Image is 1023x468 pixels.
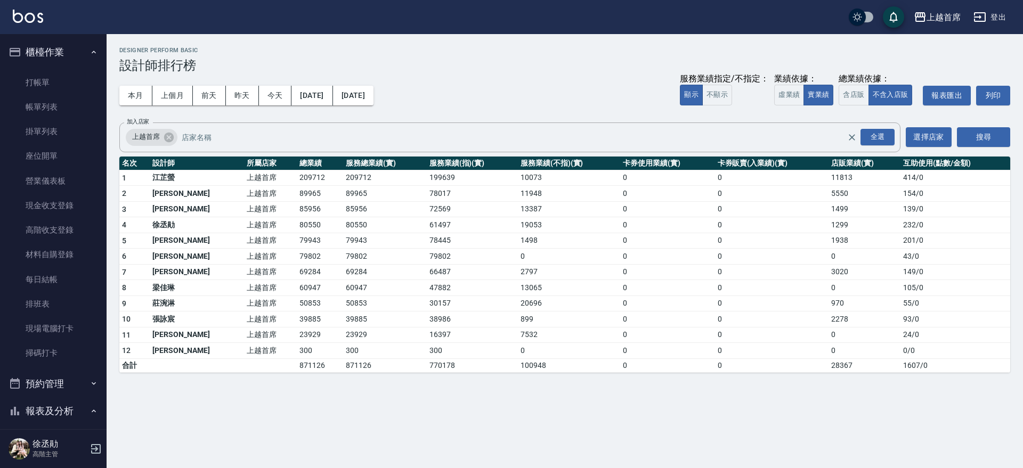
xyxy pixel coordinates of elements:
[244,249,297,265] td: 上越首席
[244,343,297,359] td: 上越首席
[774,85,804,105] button: 虛業績
[427,186,518,202] td: 78017
[883,6,904,28] button: save
[957,127,1010,147] button: 搜尋
[829,295,900,311] td: 970
[122,331,131,339] span: 11
[518,295,620,311] td: 20696
[126,129,177,146] div: 上越首席
[122,236,126,245] span: 5
[150,280,244,296] td: 梁佳琳
[427,217,518,233] td: 61497
[702,85,732,105] button: 不顯示
[774,73,833,85] div: 業績依據：
[122,189,126,198] span: 2
[150,233,244,249] td: [PERSON_NAME]
[119,47,1010,54] h2: Designer Perform Basic
[518,327,620,343] td: 7532
[343,217,426,233] td: 80550
[427,295,518,311] td: 30157
[122,283,126,292] span: 8
[343,157,426,170] th: 服務總業績(實)
[900,170,1010,186] td: 414 / 0
[715,343,829,359] td: 0
[150,170,244,186] td: 江芷螢
[900,217,1010,233] td: 232 / 0
[900,233,1010,249] td: 201 / 0
[427,264,518,280] td: 66487
[715,311,829,327] td: 0
[297,327,343,343] td: 23929
[680,73,769,85] div: 服務業績指定/不指定：
[620,311,715,327] td: 0
[343,170,426,186] td: 209712
[244,295,297,311] td: 上越首席
[900,311,1010,327] td: 93 / 0
[122,220,126,229] span: 4
[900,295,1010,311] td: 55 / 0
[4,397,102,425] button: 報表及分析
[715,186,829,202] td: 0
[244,201,297,217] td: 上越首席
[244,170,297,186] td: 上越首席
[150,327,244,343] td: [PERSON_NAME]
[518,157,620,170] th: 服務業績(不指)(實)
[900,201,1010,217] td: 139 / 0
[119,86,152,105] button: 本月
[126,132,166,142] span: 上越首席
[122,174,126,182] span: 1
[4,267,102,292] a: 每日結帳
[427,157,518,170] th: 服務業績(指)(實)
[620,217,715,233] td: 0
[343,186,426,202] td: 89965
[715,295,829,311] td: 0
[150,249,244,265] td: [PERSON_NAME]
[4,169,102,193] a: 營業儀表板
[343,327,426,343] td: 23929
[900,249,1010,265] td: 43 / 0
[244,280,297,296] td: 上越首席
[4,144,102,168] a: 座位開單
[715,327,829,343] td: 0
[518,217,620,233] td: 19053
[620,327,715,343] td: 0
[343,311,426,327] td: 39885
[4,242,102,267] a: 材料自購登錄
[297,186,343,202] td: 89965
[900,186,1010,202] td: 154 / 0
[829,170,900,186] td: 11813
[829,343,900,359] td: 0
[620,233,715,249] td: 0
[297,157,343,170] th: 總業績
[427,358,518,372] td: 770178
[845,130,859,145] button: Clear
[803,85,833,105] button: 實業績
[715,201,829,217] td: 0
[829,233,900,249] td: 1938
[150,311,244,327] td: 張詠宸
[150,264,244,280] td: [PERSON_NAME]
[829,280,900,296] td: 0
[715,358,829,372] td: 0
[122,315,131,323] span: 10
[244,217,297,233] td: 上越首席
[427,170,518,186] td: 199639
[829,327,900,343] td: 0
[297,358,343,372] td: 871126
[518,280,620,296] td: 13065
[119,157,150,170] th: 名次
[829,157,900,170] th: 店販業績(實)
[829,311,900,327] td: 2278
[4,316,102,341] a: 現場電腦打卡
[150,295,244,311] td: 莊涴淋
[427,233,518,249] td: 78445
[715,280,829,296] td: 0
[122,346,131,355] span: 12
[4,38,102,66] button: 櫃檯作業
[829,264,900,280] td: 3020
[620,170,715,186] td: 0
[150,186,244,202] td: [PERSON_NAME]
[244,233,297,249] td: 上越首席
[715,233,829,249] td: 0
[427,280,518,296] td: 47882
